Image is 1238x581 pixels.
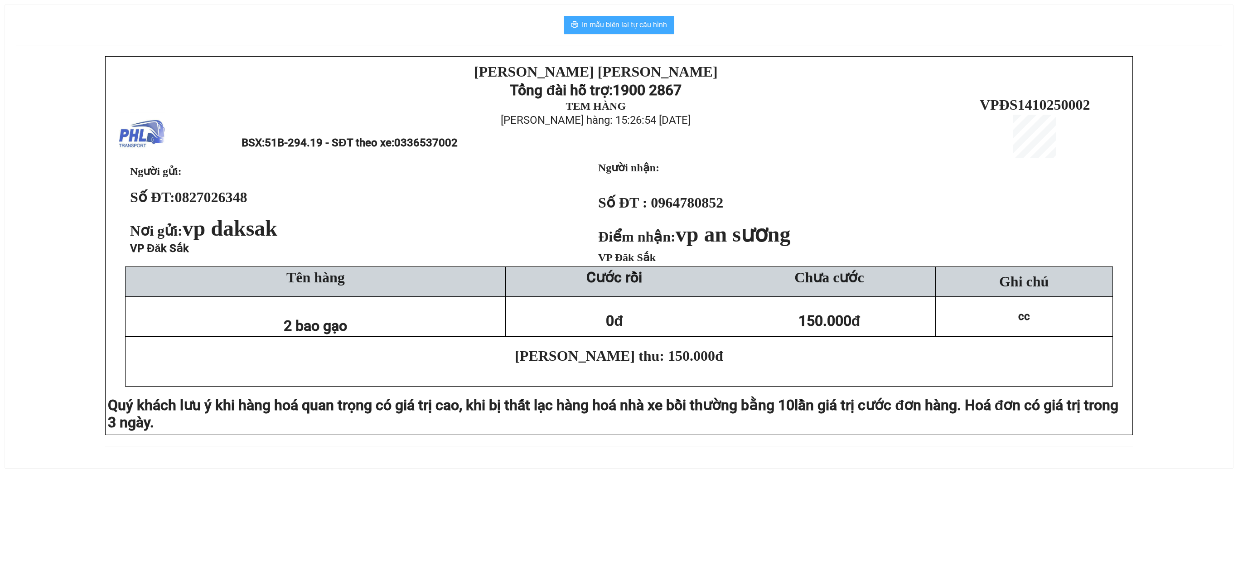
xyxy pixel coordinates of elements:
span: In mẫu biên lai tự cấu hình [582,19,667,30]
strong: Số ĐT : [598,194,647,211]
span: Quý khách lưu ý khi hàng hoá quan trọng có giá trị cao, khi bị thất lạc hàng hoá nhà xe bồi thườn... [108,397,794,414]
strong: TEM HÀNG [566,100,626,112]
span: Chưa cước [794,269,864,286]
strong: Người nhận: [598,162,659,174]
span: [PERSON_NAME] hàng: 15:26:54 [DATE] [501,114,691,126]
strong: Số ĐT: [130,189,247,205]
span: 0đ [606,312,623,329]
button: printerIn mẫu biên lai tự cấu hình [564,16,674,34]
span: printer [571,21,578,29]
span: lần giá trị cước đơn hàng. Hoá đơn có giá trị trong 3 ngày. [108,397,1118,431]
span: VP Đăk Sắk [598,252,656,263]
span: 0827026348 [175,189,247,205]
span: cc [1018,310,1030,323]
span: Ghi chú [999,273,1049,290]
strong: Tổng đài hỗ trợ: [510,82,613,99]
span: 150.000đ [798,312,861,329]
span: vp an sương [676,222,791,246]
span: 51B-294.19 - SĐT theo xe: [265,136,457,149]
img: logo [119,112,165,158]
span: 0336537002 [394,136,458,149]
span: vp daksak [183,216,277,240]
strong: Điểm nhận: [598,228,790,245]
span: Người gửi: [130,165,182,177]
span: 0964780852 [651,194,723,211]
span: 2 bao gạo [284,317,347,334]
strong: Cước rồi [586,269,642,286]
span: VP Đăk Sắk [130,242,189,255]
span: VPĐS1410250002 [980,97,1090,113]
span: Tên hàng [286,269,345,286]
strong: [PERSON_NAME] [PERSON_NAME] [474,63,718,80]
strong: 1900 2867 [613,82,682,99]
span: [PERSON_NAME] thu: 150.000đ [515,348,723,364]
span: Nơi gửi: [130,223,281,239]
span: BSX: [242,136,457,149]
